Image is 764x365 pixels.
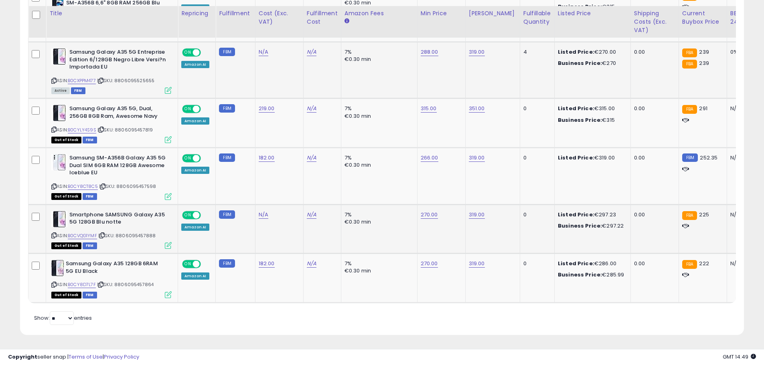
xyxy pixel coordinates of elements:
div: €270.00 [558,48,624,56]
img: 318WeCZAnjL._SL40_.jpg [51,105,67,121]
span: All listings currently available for purchase on Amazon [51,87,70,94]
div: €270 [558,60,624,67]
a: N/A [307,105,316,113]
a: B0CY8CT8C5 [68,183,98,190]
b: Smartphone SAMSUNG Galaxy A35 5G 128GB Blu notte [69,211,167,228]
span: | SKU: 8806095525655 [97,77,154,84]
a: 182.00 [259,154,275,162]
div: Amazon AI [181,4,209,12]
small: FBA [682,48,697,57]
div: ASIN: [51,211,172,248]
a: N/A [307,211,316,219]
a: 270.00 [421,260,438,268]
div: [PERSON_NAME] [469,9,517,18]
span: OFF [200,155,213,162]
a: N/A [307,48,316,56]
a: 288.00 [421,48,438,56]
a: 319.00 [469,260,485,268]
div: 7% [345,211,411,218]
span: OFF [200,212,213,218]
b: Business Price: [558,222,602,230]
div: €0.30 min [345,267,411,274]
span: ON [183,155,193,162]
span: All listings that are currently out of stock and unavailable for purchase on Amazon [51,242,81,249]
span: 239 [699,59,709,67]
div: Shipping Costs (Exc. VAT) [634,9,675,34]
a: Privacy Policy [104,353,139,361]
a: N/A [259,48,268,56]
div: €285.99 [558,271,624,278]
a: 270.00 [421,211,438,219]
a: N/A [307,260,316,268]
div: Current Buybox Price [682,9,723,26]
div: €297.23 [558,211,624,218]
div: Title [49,9,174,18]
div: seller snap | | [8,353,139,361]
div: BB Share 24h. [730,9,760,26]
div: ASIN: [51,105,172,142]
div: 7% [345,260,411,267]
a: 266.00 [421,154,438,162]
a: Terms of Use [69,353,103,361]
span: FBM [71,87,85,94]
div: €0.30 min [345,161,411,169]
small: FBM [219,259,235,268]
a: N/A [307,154,316,162]
div: 7% [345,48,411,56]
div: 0 [523,260,548,267]
div: 0.00 [634,211,673,218]
small: FBM [219,210,235,219]
span: FBM [83,193,97,200]
a: B0CYLY4S9S [68,127,96,133]
span: 291 [699,105,707,112]
div: 4 [523,48,548,56]
img: 31sIF3XfFGL._SL40_.jpg [51,211,67,227]
div: 0 [523,154,548,161]
img: 41cWbmGtTUL._SL40_.jpg [51,154,67,170]
small: FBM [219,48,235,56]
div: €0.30 min [345,218,411,226]
b: Listed Price: [558,260,594,267]
a: 182.00 [259,260,275,268]
div: 7% [345,154,411,161]
b: Listed Price: [558,105,594,112]
span: 225 [699,211,709,218]
div: Repricing [181,9,212,18]
span: All listings that are currently out of stock and unavailable for purchase on Amazon [51,292,81,298]
b: Samsung Galaxy A35 5G, Dual, 256GB 8GB Ram, Awesome Navy [69,105,167,122]
span: OFF [200,49,213,56]
div: N/A [730,105,757,112]
a: 319.00 [469,211,485,219]
img: 41dpMxKdcML._SL40_.jpg [51,260,64,276]
span: ON [183,49,193,56]
b: Samsung SM-A356B Galaxy A35 5G Dual SIM 6GB RAM 128GB Awesome Iceblue EU [69,154,167,179]
div: 7% [345,105,411,112]
span: ON [183,261,193,268]
div: 0 [523,105,548,112]
div: €319.00 [558,154,624,161]
div: €315 [558,3,624,10]
small: Amazon Fees. [345,18,349,25]
a: 319.00 [469,154,485,162]
div: €315.00 [558,105,624,112]
div: Fulfillment [219,9,251,18]
div: Fulfillable Quantity [523,9,551,26]
div: 0 [523,211,548,218]
a: B0CXPPM477 [68,77,96,84]
div: 0.00 [634,105,673,112]
b: Business Price: [558,59,602,67]
div: ASIN: [51,48,172,93]
small: FBA [682,60,697,69]
strong: Copyright [8,353,37,361]
div: Amazon AI [181,272,209,280]
div: ASIN: [51,154,172,199]
div: €0.30 min [345,56,411,63]
a: 319.00 [469,48,485,56]
b: Business Price: [558,271,602,278]
span: Show: entries [34,314,92,322]
span: OFF [200,106,213,113]
span: ON [183,106,193,113]
div: ASIN: [51,260,172,297]
div: Min Price [421,9,462,18]
div: N/A [730,260,757,267]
